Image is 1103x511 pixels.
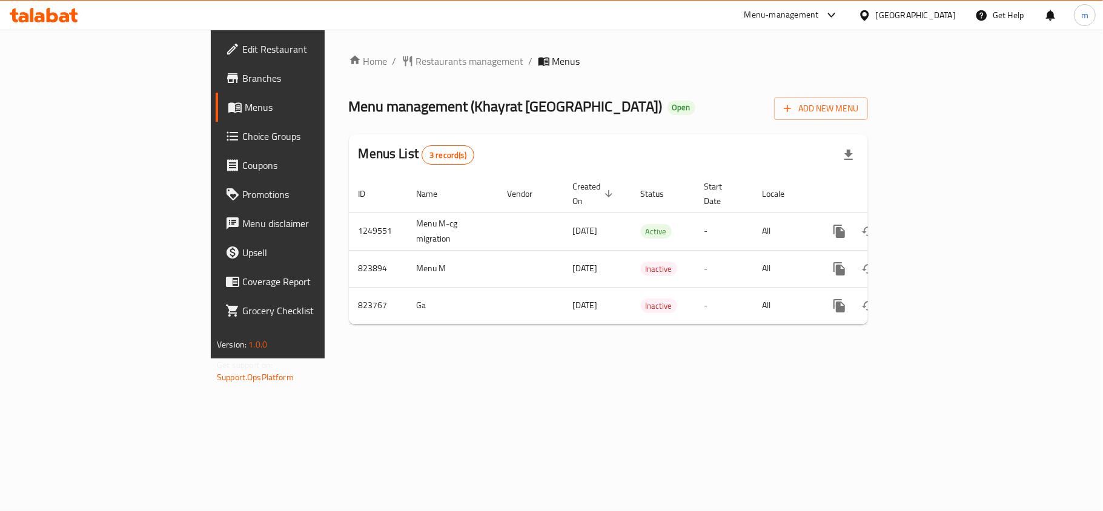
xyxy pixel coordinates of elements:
[349,176,951,325] table: enhanced table
[753,287,815,324] td: All
[667,101,695,115] div: Open
[402,54,524,68] a: Restaurants management
[422,150,474,161] span: 3 record(s)
[825,217,854,246] button: more
[552,54,580,68] span: Menus
[641,262,677,276] span: Inactive
[573,297,598,313] span: [DATE]
[1081,8,1088,22] span: m
[216,180,395,209] a: Promotions
[695,287,753,324] td: -
[359,145,474,165] h2: Menus List
[245,100,385,114] span: Menus
[641,224,672,239] div: Active
[217,357,273,373] span: Get support on:
[216,267,395,296] a: Coverage Report
[216,151,395,180] a: Coupons
[416,54,524,68] span: Restaurants management
[753,250,815,287] td: All
[216,93,395,122] a: Menus
[695,250,753,287] td: -
[854,254,883,283] button: Change Status
[876,8,956,22] div: [GEOGRAPHIC_DATA]
[242,129,385,143] span: Choice Groups
[854,217,883,246] button: Change Status
[667,102,695,113] span: Open
[242,42,385,56] span: Edit Restaurant
[573,223,598,239] span: [DATE]
[217,337,247,352] span: Version:
[216,35,395,64] a: Edit Restaurant
[825,254,854,283] button: more
[248,337,267,352] span: 1.0.0
[242,71,385,85] span: Branches
[417,186,454,201] span: Name
[854,291,883,320] button: Change Status
[695,212,753,250] td: -
[216,209,395,238] a: Menu disclaimer
[242,274,385,289] span: Coverage Report
[242,245,385,260] span: Upsell
[359,186,382,201] span: ID
[641,186,680,201] span: Status
[242,303,385,318] span: Grocery Checklist
[349,54,868,68] nav: breadcrumb
[407,250,498,287] td: Menu M
[784,101,858,116] span: Add New Menu
[216,64,395,93] a: Branches
[753,212,815,250] td: All
[216,296,395,325] a: Grocery Checklist
[217,369,294,385] a: Support.OpsPlatform
[242,216,385,231] span: Menu disclaimer
[407,287,498,324] td: Ga
[834,140,863,170] div: Export file
[508,186,549,201] span: Vendor
[242,158,385,173] span: Coupons
[763,186,801,201] span: Locale
[529,54,533,68] li: /
[349,93,663,120] span: Menu management ( Khayrat [GEOGRAPHIC_DATA] )
[407,212,498,250] td: Menu M-cg migration
[573,260,598,276] span: [DATE]
[641,225,672,239] span: Active
[216,122,395,151] a: Choice Groups
[216,238,395,267] a: Upsell
[242,187,385,202] span: Promotions
[704,179,738,208] span: Start Date
[641,299,677,313] span: Inactive
[774,97,868,120] button: Add New Menu
[573,179,617,208] span: Created On
[825,291,854,320] button: more
[744,8,819,22] div: Menu-management
[815,176,951,213] th: Actions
